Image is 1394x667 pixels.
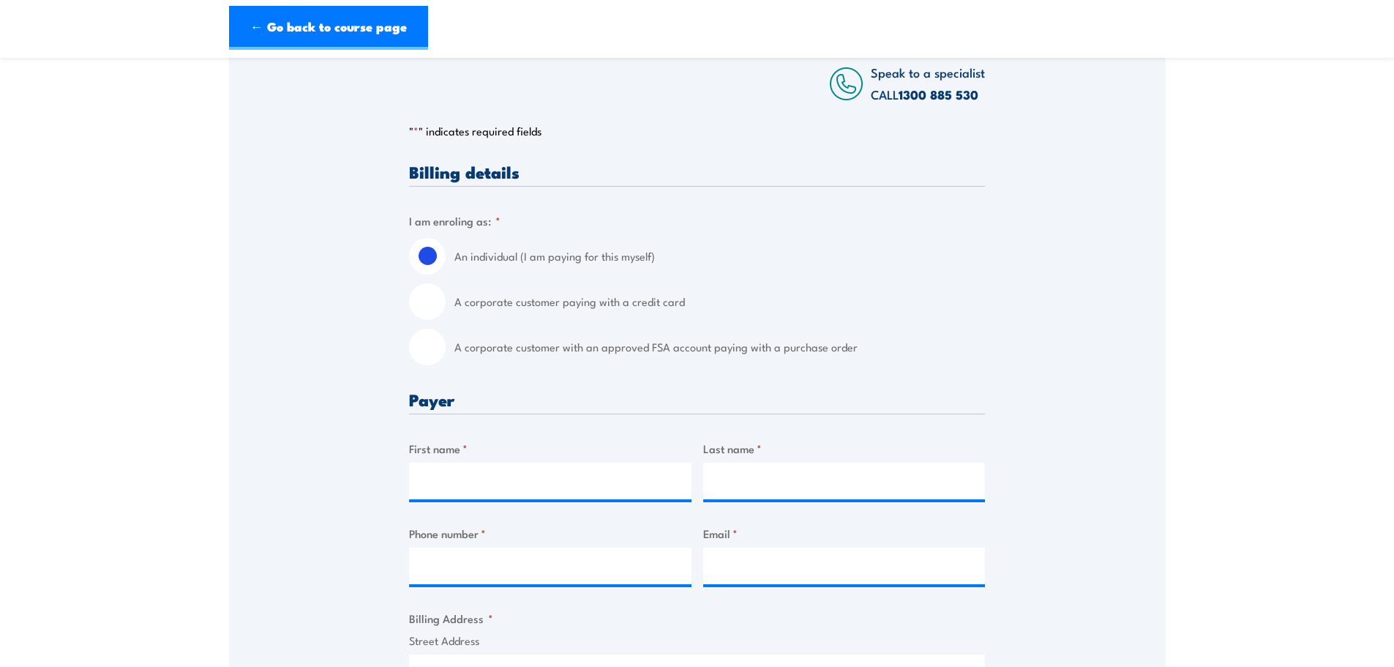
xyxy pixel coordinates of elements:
[409,610,493,627] legend: Billing Address
[703,440,986,457] label: Last name
[454,329,985,365] label: A corporate customer with an approved FSA account paying with a purchase order
[229,6,428,50] a: ← Go back to course page
[409,525,692,542] label: Phone number
[899,85,978,104] a: 1300 885 530
[409,440,692,457] label: First name
[409,212,501,229] legend: I am enroling as:
[409,124,985,138] p: " " indicates required fields
[454,238,985,275] label: An individual (I am paying for this myself)
[871,63,985,103] span: Speak to a specialist CALL
[409,163,985,180] h3: Billing details
[703,525,986,542] label: Email
[454,283,985,320] label: A corporate customer paying with a credit card
[409,391,985,408] h3: Payer
[409,633,985,649] label: Street Address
